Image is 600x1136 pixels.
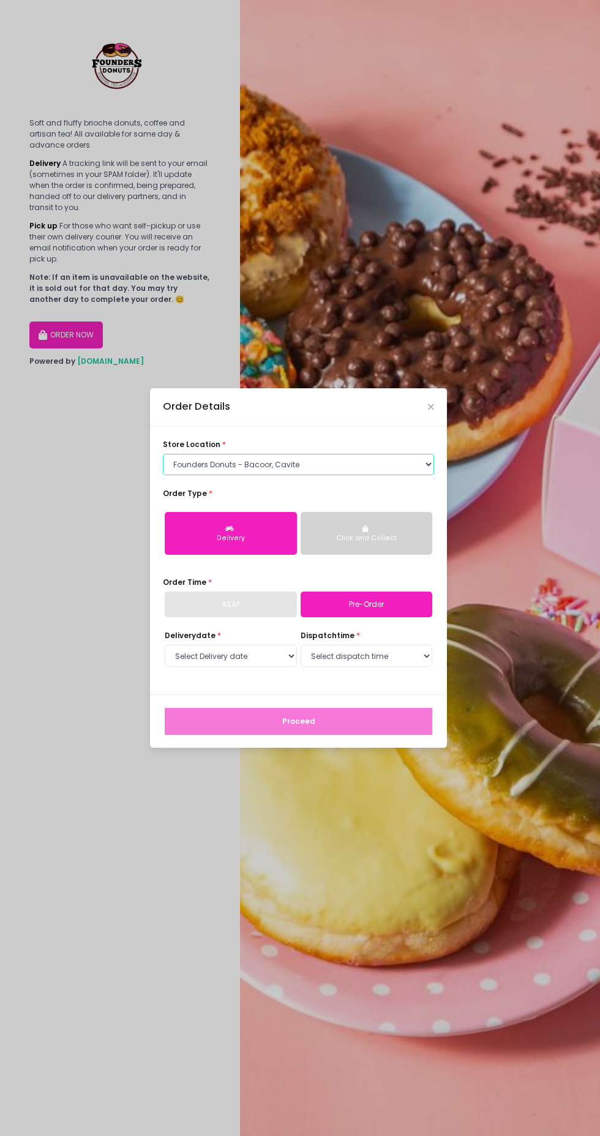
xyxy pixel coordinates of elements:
div: Order Details [163,399,230,414]
span: Order Time [163,577,206,587]
div: Delivery [173,533,289,543]
button: Click and Collect [301,512,433,555]
span: store location [163,439,220,450]
div: Click and Collect [309,533,425,543]
span: Order Type [163,488,207,498]
a: Pre-Order [301,592,433,617]
button: Close [428,404,434,410]
span: Delivery date [165,630,216,641]
button: Delivery [165,512,297,555]
button: Proceed [165,708,432,735]
span: dispatch time [301,630,354,641]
